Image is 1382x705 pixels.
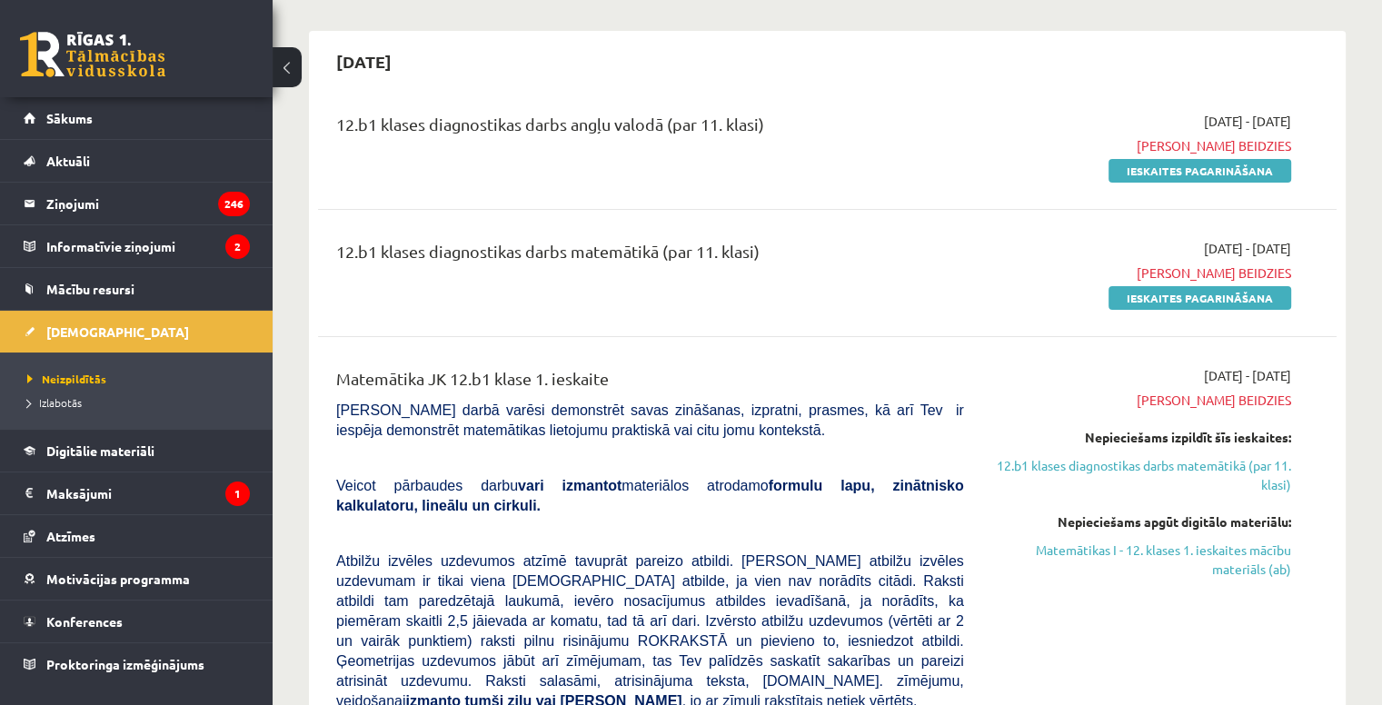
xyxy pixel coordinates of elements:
[46,153,90,169] span: Aktuāli
[1204,112,1291,131] span: [DATE] - [DATE]
[991,428,1291,447] div: Nepieciešams izpildīt šīs ieskaites:
[24,558,250,600] a: Motivācijas programma
[336,366,964,400] div: Matemātika JK 12.b1 klase 1. ieskaite
[46,281,134,297] span: Mācību resursi
[1204,239,1291,258] span: [DATE] - [DATE]
[27,395,82,410] span: Izlabotās
[991,456,1291,494] a: 12.b1 klases diagnostikas darbs matemātikā (par 11. klasi)
[991,391,1291,410] span: [PERSON_NAME] beidzies
[46,528,95,544] span: Atzīmes
[46,323,189,340] span: [DEMOGRAPHIC_DATA]
[27,371,254,387] a: Neizpildītās
[24,268,250,310] a: Mācību resursi
[991,541,1291,579] a: Matemātikas I - 12. klases 1. ieskaites mācību materiāls (ab)
[24,430,250,472] a: Digitālie materiāli
[336,402,964,438] span: [PERSON_NAME] darbā varēsi demonstrēt savas zināšanas, izpratni, prasmes, kā arī Tev ir iespēja d...
[225,482,250,506] i: 1
[46,183,250,224] legend: Ziņojumi
[991,512,1291,531] div: Nepieciešams apgūt digitālo materiālu:
[27,372,106,386] span: Neizpildītās
[20,32,165,77] a: Rīgas 1. Tālmācības vidusskola
[336,239,964,273] div: 12.b1 klases diagnostikas darbs matemātikā (par 11. klasi)
[24,140,250,182] a: Aktuāli
[24,311,250,352] a: [DEMOGRAPHIC_DATA]
[46,472,250,514] legend: Maksājumi
[24,225,250,267] a: Informatīvie ziņojumi2
[24,601,250,642] a: Konferences
[518,478,621,493] b: vari izmantot
[24,97,250,139] a: Sākums
[336,478,964,513] span: Veicot pārbaudes darbu materiālos atrodamo
[46,110,93,126] span: Sākums
[336,478,964,513] b: formulu lapu, zinātnisko kalkulatoru, lineālu un cirkuli.
[1204,366,1291,385] span: [DATE] - [DATE]
[46,442,154,459] span: Digitālie materiāli
[27,394,254,411] a: Izlabotās
[24,643,250,685] a: Proktoringa izmēģinājums
[336,112,964,145] div: 12.b1 klases diagnostikas darbs angļu valodā (par 11. klasi)
[46,571,190,587] span: Motivācijas programma
[1109,286,1291,310] a: Ieskaites pagarināšana
[318,40,410,83] h2: [DATE]
[1109,159,1291,183] a: Ieskaites pagarināšana
[46,613,123,630] span: Konferences
[46,656,204,672] span: Proktoringa izmēģinājums
[24,472,250,514] a: Maksājumi1
[225,234,250,259] i: 2
[24,183,250,224] a: Ziņojumi246
[991,136,1291,155] span: [PERSON_NAME] beidzies
[218,192,250,216] i: 246
[46,225,250,267] legend: Informatīvie ziņojumi
[991,263,1291,283] span: [PERSON_NAME] beidzies
[24,515,250,557] a: Atzīmes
